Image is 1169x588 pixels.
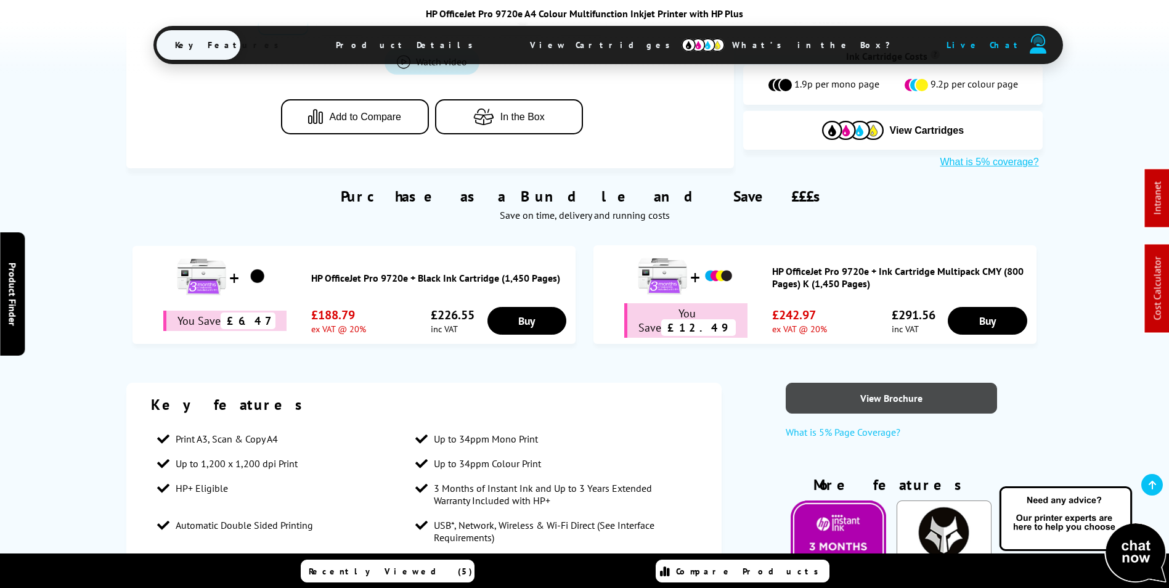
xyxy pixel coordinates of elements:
[948,307,1027,335] a: Buy
[682,38,725,52] img: cmyk-icon.svg
[317,30,498,60] span: Product Details
[892,307,935,323] span: £291.56
[176,519,313,531] span: Automatic Double Sided Printing
[931,78,1018,92] span: 9.2p per colour page
[676,566,825,577] span: Compare Products
[434,482,661,507] span: 3 Months of Instant Ink and Up to 3 Years Extended Warranty Included with HP+
[996,484,1169,586] img: Open Live Chat window
[157,30,304,60] span: Key Features
[897,500,992,581] img: HP Wolf Pro Security
[311,307,366,323] span: £188.79
[311,272,569,284] a: HP OfficeJet Pro 9720e + Black Ink Cartridge (1,450 Pages)
[786,383,997,414] a: View Brochure
[661,319,736,336] span: £12.49
[892,323,935,335] span: inc VAT
[772,323,827,335] span: ex VAT @ 20%
[656,560,829,582] a: Compare Products
[752,120,1033,141] button: View Cartridges
[151,395,697,414] div: Key features
[142,209,1027,221] div: Save on time, delivery and running costs
[153,7,1016,20] div: HP OfficeJet Pro 9720e A4 Colour Multifunction Inkjet Printer with HP Plus
[714,30,921,60] span: What’s in the Box?
[822,121,884,140] img: Cartridges
[1151,257,1163,321] a: Cost Calculator
[434,433,538,445] span: Up to 34ppm Mono Print
[638,251,687,301] img: HP OfficeJet Pro 9720e + Ink Cartridge Multipack CMY (800 Pages) K (1,450 Pages)
[624,303,747,338] div: You Save
[242,261,273,292] img: HP OfficeJet Pro 9720e + Black Ink Cartridge (1,450 Pages)
[431,307,475,323] span: £226.55
[301,560,475,582] a: Recently Viewed (5)
[703,261,734,292] img: HP OfficeJet Pro 9720e + Ink Cartridge Multipack CMY (800 Pages) K (1,450 Pages)
[772,307,827,323] span: £242.97
[791,500,886,581] img: Free 3 Month Instant Ink Trial with HP+*
[176,433,278,445] span: Print A3, Scan & Copy A4
[329,112,401,123] span: Add to Compare
[309,566,473,577] span: Recently Viewed (5)
[794,78,879,92] span: 1.9p per mono page
[890,125,964,136] span: View Cartridges
[786,426,997,444] a: What is 5% Page Coverage?
[435,99,583,134] button: In the Box
[1151,182,1163,215] a: Intranet
[221,312,275,329] span: £6.47
[281,99,429,134] button: Add to Compare
[487,307,566,335] a: Buy
[176,482,228,494] span: HP+ Eligible
[434,457,541,470] span: Up to 34ppm Colour Print
[511,29,700,61] span: View Cartridges
[937,156,1043,168] button: What is 5% coverage?
[126,168,1042,227] div: Purchase as a Bundle and Save £££s
[177,252,226,301] img: HP OfficeJet Pro 9720e + Black Ink Cartridge (1,450 Pages)
[500,112,545,123] span: In the Box
[163,311,287,331] div: You Save
[6,263,18,326] span: Product Finder
[772,265,1030,290] a: HP OfficeJet Pro 9720e + Ink Cartridge Multipack CMY (800 Pages) K (1,450 Pages)
[786,475,997,500] div: More features
[947,39,1023,51] span: Live Chat
[431,323,475,335] span: inc VAT
[311,323,366,335] span: ex VAT @ 20%
[176,457,298,470] span: Up to 1,200 x 1,200 dpi Print
[434,519,661,544] span: USB*, Network, Wireless & Wi-Fi Direct (See Interface Requirements)
[1030,34,1047,54] img: user-headset-duotone.svg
